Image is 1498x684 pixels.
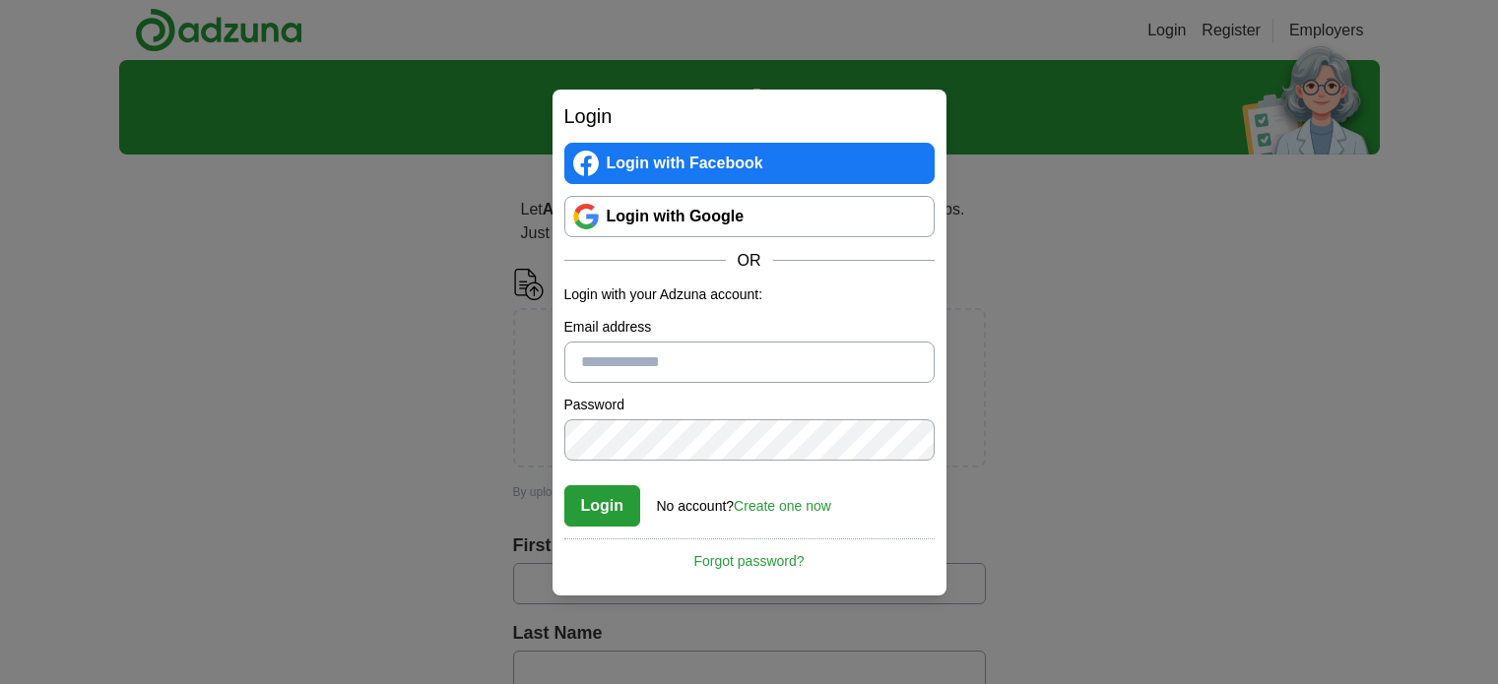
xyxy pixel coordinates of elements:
label: Password [564,395,935,415]
p: Login with your Adzuna account: [564,284,935,305]
a: Login with Facebook [564,143,935,184]
div: No account? [657,484,831,517]
a: Forgot password? [564,538,935,572]
label: Email address [564,317,935,338]
a: Login with Google [564,196,935,237]
h2: Login [564,101,935,131]
button: Login [564,485,641,527]
span: OR [726,249,773,273]
a: Create one now [734,498,831,514]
